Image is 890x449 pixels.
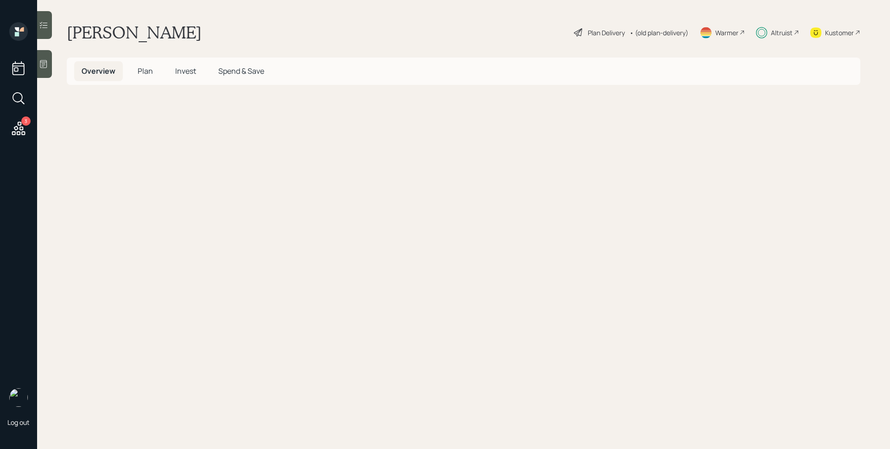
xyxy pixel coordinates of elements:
[588,28,625,38] div: Plan Delivery
[715,28,738,38] div: Warmer
[21,116,31,126] div: 3
[629,28,688,38] div: • (old plan-delivery)
[138,66,153,76] span: Plan
[825,28,854,38] div: Kustomer
[771,28,793,38] div: Altruist
[7,418,30,427] div: Log out
[67,22,202,43] h1: [PERSON_NAME]
[9,388,28,407] img: james-distasi-headshot.png
[218,66,264,76] span: Spend & Save
[82,66,115,76] span: Overview
[175,66,196,76] span: Invest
